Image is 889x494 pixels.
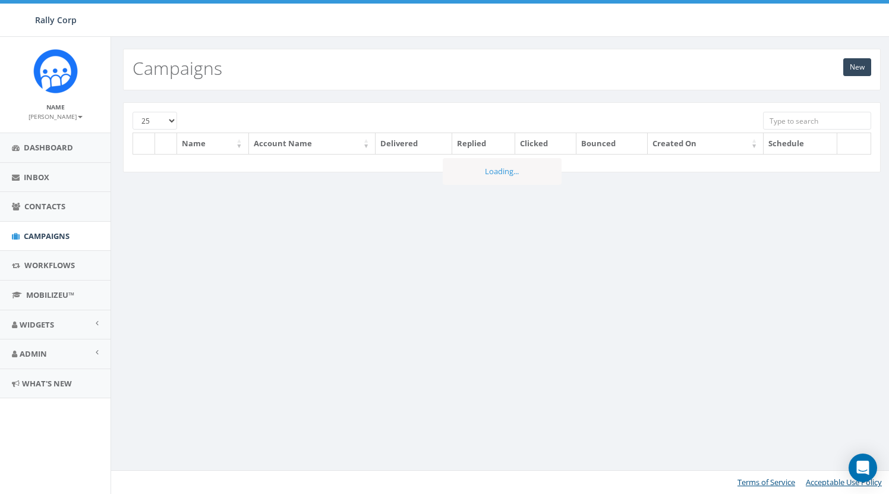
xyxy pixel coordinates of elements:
[20,319,54,330] span: Widgets
[133,58,222,78] h2: Campaigns
[737,477,795,487] a: Terms of Service
[24,231,70,241] span: Campaigns
[24,142,73,153] span: Dashboard
[249,133,376,154] th: Account Name
[515,133,576,154] th: Clicked
[443,158,562,185] div: Loading...
[24,260,75,270] span: Workflows
[22,378,72,389] span: What's New
[24,172,49,183] span: Inbox
[764,133,837,154] th: Schedule
[763,112,871,130] input: Type to search
[576,133,648,154] th: Bounced
[452,133,515,154] th: Replied
[843,58,871,76] a: New
[24,201,65,212] span: Contacts
[29,112,83,121] small: [PERSON_NAME]
[376,133,452,154] th: Delivered
[46,103,65,111] small: Name
[20,348,47,359] span: Admin
[26,290,74,300] span: MobilizeU™
[648,133,764,154] th: Created On
[806,477,882,487] a: Acceptable Use Policy
[849,454,877,482] div: Open Intercom Messenger
[29,111,83,121] a: [PERSON_NAME]
[177,133,249,154] th: Name
[33,49,78,93] img: Icon_1.png
[35,14,77,26] span: Rally Corp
